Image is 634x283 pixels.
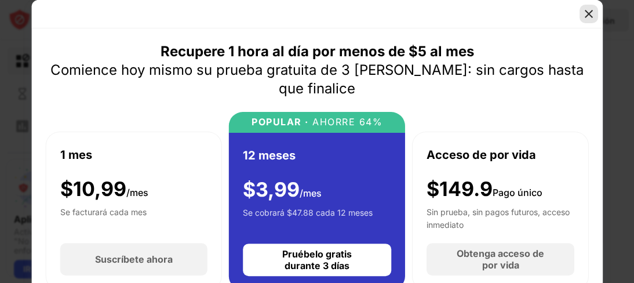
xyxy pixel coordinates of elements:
font: Pago único [493,187,542,198]
font: POPULAR · [252,116,309,128]
font: $ [60,177,73,201]
font: Sin prueba, sin pagos futuros, acceso inmediato [427,207,570,230]
font: Se facturará cada mes [60,207,147,217]
font: /mes [126,187,148,198]
font: Recupere 1 hora al día por menos de $5 al mes [161,43,474,60]
font: Obtenga acceso de por vida [457,248,544,271]
font: AHORRE 64% [312,116,382,128]
font: 1 mes [60,148,92,162]
font: Comience hoy mismo su prueba gratuita de 3 [PERSON_NAME]: sin cargos hasta que finalice [50,61,584,97]
font: 3,99 [256,177,300,201]
font: Acceso de por vida [427,148,536,162]
font: /mes [300,187,322,199]
font: $ [243,177,256,201]
font: Se cobrará $47.88 cada 12 meses [243,208,373,217]
font: Pruébelo gratis durante 3 días [282,248,352,271]
font: $149.9 [427,177,493,201]
font: 12 meses [243,148,296,162]
font: Suscríbete ahora [95,253,173,265]
font: 10,99 [73,177,126,201]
